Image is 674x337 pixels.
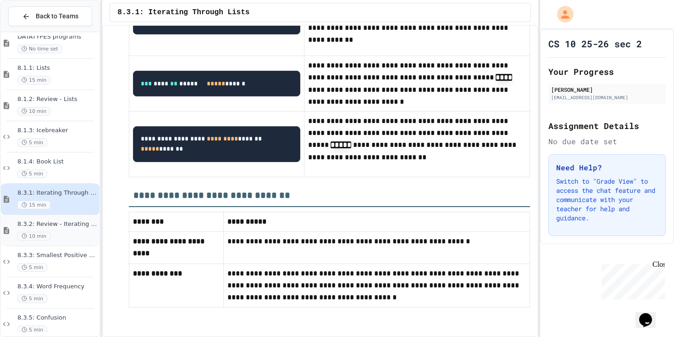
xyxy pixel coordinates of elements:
[17,314,98,322] span: 8.3.5: Confusion
[17,232,50,241] span: 10 min
[556,162,658,173] h3: Need Help?
[635,300,665,328] iframe: chat widget
[17,169,47,178] span: 5 min
[548,65,666,78] h2: Your Progress
[548,37,642,50] h1: CS 10 25-26 sec 2
[548,136,666,147] div: No due date set
[17,263,47,272] span: 5 min
[598,260,665,299] iframe: chat widget
[17,201,50,209] span: 15 min
[17,158,98,166] span: 8.1.4: Book List
[17,107,50,116] span: 10 min
[556,177,658,223] p: Switch to "Grade View" to access the chat feature and communicate with your teacher for help and ...
[36,11,78,21] span: Back to Teams
[4,4,63,58] div: Chat with us now!Close
[17,252,98,259] span: 8.3.3: Smallest Positive Number
[17,283,98,291] span: 8.3.4: Word Frequency
[17,76,50,84] span: 15 min
[17,45,62,53] span: No time set
[548,119,666,132] h2: Assignment Details
[17,95,98,103] span: 8.1.2: Review - Lists
[17,64,98,72] span: 8.1.1: Lists
[17,220,98,228] span: 8.3.2: Review - Iterating Through Lists
[17,326,47,334] span: 5 min
[547,4,576,25] div: My Account
[17,138,47,147] span: 5 min
[117,7,249,18] span: 8.3.1: Iterating Through Lists
[551,85,663,94] div: [PERSON_NAME]
[17,189,98,197] span: 8.3.1: Iterating Through Lists
[17,33,98,41] span: DATATYPES programs
[17,294,47,303] span: 5 min
[8,6,92,26] button: Back to Teams
[17,127,98,135] span: 8.1.3: Icebreaker
[551,94,663,101] div: [EMAIL_ADDRESS][DOMAIN_NAME]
